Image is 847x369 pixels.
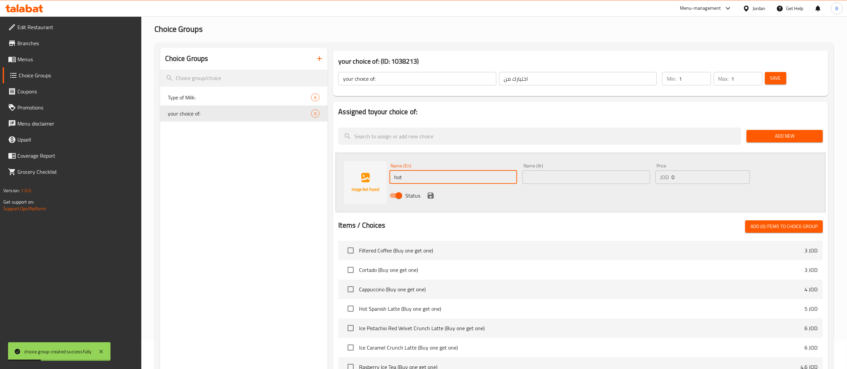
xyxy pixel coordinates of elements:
button: save [426,191,436,201]
span: Coverage Report [17,152,136,160]
span: Choice Groups [19,71,136,79]
span: Type of Milk: [168,93,311,101]
span: Version: [3,186,20,195]
input: Enter name En [390,170,517,184]
button: Add New [747,130,823,142]
span: Filtered Coffee (Buy one get one) [359,246,804,254]
span: Select choice [344,243,358,257]
span: Get support on: [3,198,34,206]
span: Hot Spanish Latte (Buy one get one) [359,305,804,313]
a: Support.OpsPlatform [3,204,46,213]
h2: Choice Groups [165,54,208,64]
button: Save [765,72,786,84]
p: Min: [667,75,676,83]
span: Cortado (Buy one get one) [359,266,804,274]
span: Save [770,74,781,82]
a: Choice Groups [3,67,141,83]
a: Edit Restaurant [3,19,141,35]
span: Select choice [344,302,358,316]
input: search [160,70,328,87]
span: Menu disclaimer [17,120,136,128]
span: Menus [17,55,136,63]
p: 6 JOD [804,344,818,352]
span: Choice Groups [155,21,203,36]
input: Please enter price [672,170,750,184]
input: search [338,128,741,145]
a: Coverage Report [3,148,141,164]
button: Add (0) items to choice group [745,220,823,233]
span: Add New [752,132,818,140]
p: 4 JOD [804,285,818,293]
span: Grocery Checklist [17,168,136,176]
span: Status [405,192,420,200]
span: Ice Pistachio Red Velvet Crunch Latte (Buy one get one) [359,324,804,332]
a: Menus [3,51,141,67]
span: Branches [17,39,136,47]
p: 6 JOD [804,324,818,332]
a: Menu disclaimer [3,116,141,132]
div: Choices [311,93,320,101]
h3: your choice of: (ID: 1038213) [338,56,823,67]
span: Ice Caramel Crunch Latte (Buy one get one) [359,344,804,352]
span: Cappuccino (Buy one get one) [359,285,804,293]
a: Branches [3,35,141,51]
span: 6 [311,94,319,101]
a: Upsell [3,132,141,148]
div: Type of Milk:6 [160,89,328,105]
div: your choice of:0 [160,105,328,122]
span: 1.0.0 [21,186,31,195]
a: Coupons [3,83,141,99]
h2: Assigned to your choice of: [338,107,823,117]
span: Upsell [17,136,136,144]
a: Promotions [3,99,141,116]
p: Max: [718,75,729,83]
span: your choice of: [168,109,311,118]
span: Select choice [344,282,358,296]
h2: Items / Choices [338,220,385,230]
div: choice group created successfully [24,348,92,355]
p: JOD [660,173,669,181]
div: Jordan [753,5,766,12]
span: Add (0) items to choice group [751,222,818,231]
div: Choices [311,109,320,118]
p: 5 JOD [804,305,818,313]
span: Coupons [17,87,136,95]
p: 3 JOD [804,246,818,254]
span: Edit Restaurant [17,23,136,31]
div: Menu-management [680,4,721,12]
span: Select choice [344,321,358,335]
span: Promotions [17,103,136,112]
p: 3 JOD [804,266,818,274]
span: Select choice [344,263,358,277]
a: Grocery Checklist [3,164,141,180]
span: 0 [311,110,319,117]
span: B [835,5,838,12]
input: Enter name Ar [522,170,650,184]
span: Select choice [344,341,358,355]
